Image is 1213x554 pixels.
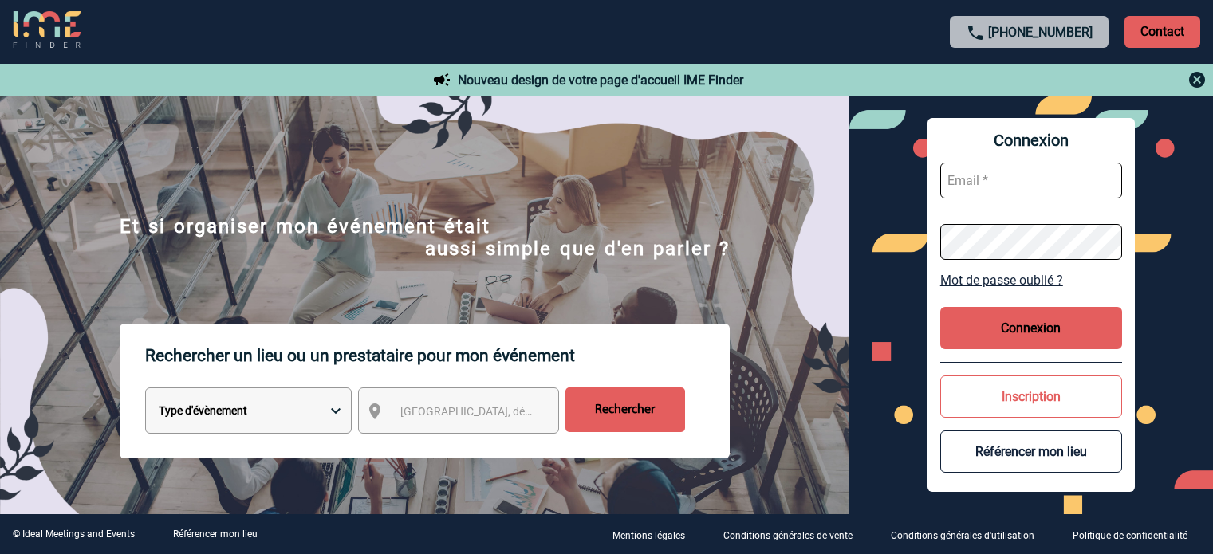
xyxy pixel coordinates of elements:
[988,25,1093,40] a: [PHONE_NUMBER]
[612,530,685,541] p: Mentions légales
[145,324,730,387] p: Rechercher un lieu ou un prestataire pour mon événement
[940,307,1122,349] button: Connexion
[711,527,878,542] a: Conditions générales de vente
[878,527,1060,542] a: Conditions générales d'utilisation
[400,405,622,418] span: [GEOGRAPHIC_DATA], département, région...
[565,387,685,432] input: Rechercher
[940,131,1122,150] span: Connexion
[723,530,853,541] p: Conditions générales de vente
[1124,16,1200,48] p: Contact
[940,375,1122,418] button: Inscription
[966,23,985,42] img: call-24-px.png
[940,273,1122,288] a: Mot de passe oublié ?
[173,528,258,540] a: Référencer mon lieu
[600,527,711,542] a: Mentions légales
[891,530,1034,541] p: Conditions générales d'utilisation
[13,528,135,540] div: © Ideal Meetings and Events
[1073,530,1187,541] p: Politique de confidentialité
[940,163,1122,198] input: Email *
[1060,527,1213,542] a: Politique de confidentialité
[940,430,1122,473] button: Référencer mon lieu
